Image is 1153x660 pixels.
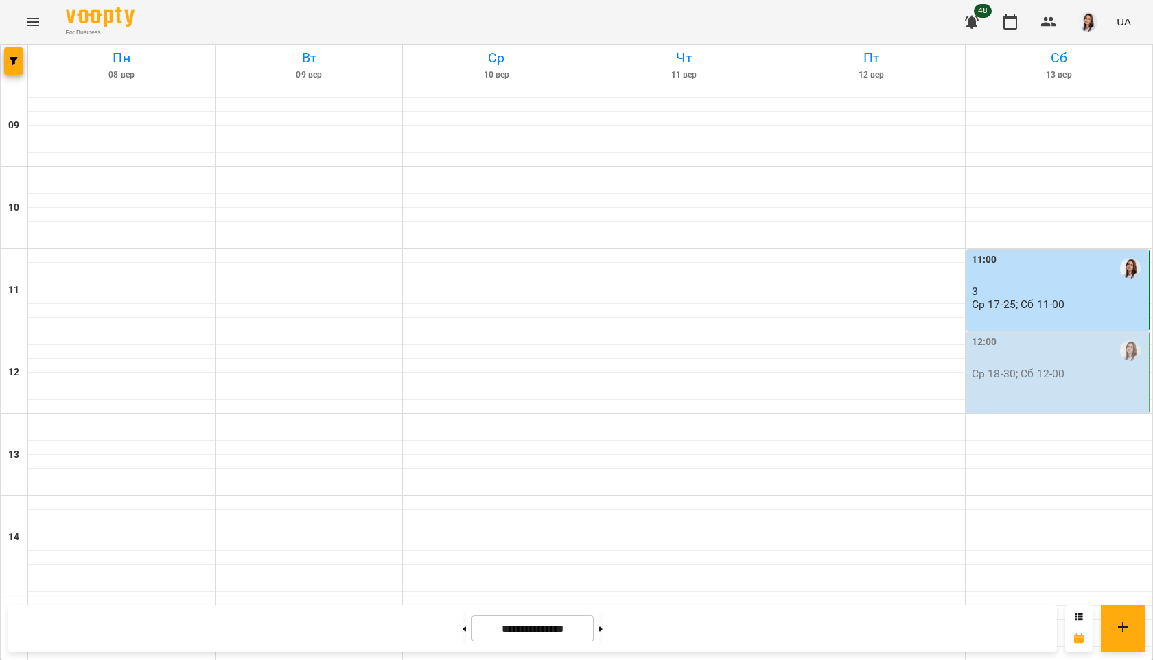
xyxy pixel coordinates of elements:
h6: Сб [968,47,1150,69]
h6: 11 [8,283,19,298]
h6: 10 вер [405,69,587,82]
label: 12:00 [972,335,997,350]
h6: Ср [405,47,587,69]
button: UA [1111,9,1137,34]
h6: 10 [8,200,19,215]
h6: Чт [592,47,775,69]
p: 3 [972,285,1146,297]
label: 11:00 [972,252,997,268]
p: Ср 17-25; Сб 11-00 [972,298,1065,310]
h6: Пт [780,47,963,69]
img: 254062d7435ce010e47df81fbdad6a99.jpg [1078,12,1097,32]
p: Ср 18-30; Сб 12-00 [972,368,1065,379]
h6: 09 вер [218,69,400,82]
img: Voopty Logo [66,7,135,27]
button: Menu [16,5,49,38]
h6: 14 [8,530,19,545]
img: Ванічкіна Маргарита Олександрівна [1120,340,1141,361]
h6: 12 вер [780,69,963,82]
h6: 08 вер [30,69,213,82]
span: UA [1117,14,1131,29]
h6: 12 [8,365,19,380]
span: 48 [974,4,992,18]
h6: 13 вер [968,69,1150,82]
h6: Пн [30,47,213,69]
h6: 09 [8,118,19,133]
span: For Business [66,28,135,37]
img: Ванічкіна Маргарита Олександрівна [1120,258,1141,279]
h6: Вт [218,47,400,69]
h6: 13 [8,447,19,462]
h6: 11 вер [592,69,775,82]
